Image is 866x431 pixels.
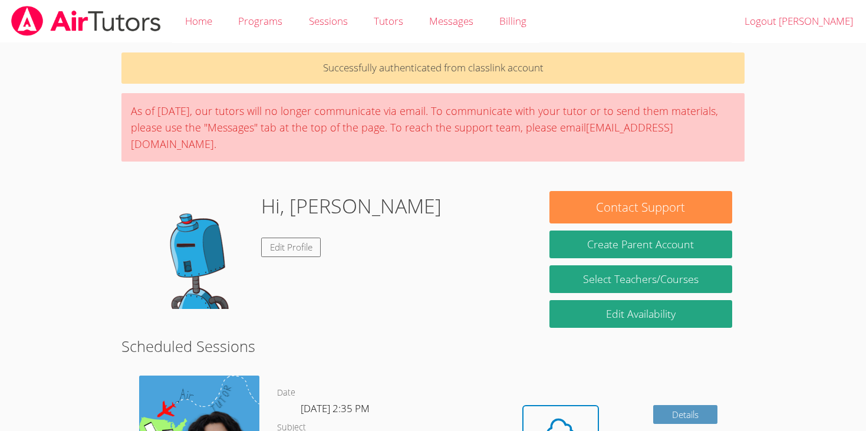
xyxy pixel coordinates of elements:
img: default.png [134,191,252,309]
a: Edit Profile [261,238,321,257]
a: Select Teachers/Courses [549,265,732,293]
button: Create Parent Account [549,231,732,258]
button: Contact Support [549,191,732,223]
p: Successfully authenticated from classlink account [121,52,745,84]
span: Messages [429,14,473,28]
a: Details [653,405,718,425]
img: airtutors_banner-c4298cdbf04f3fff15de1276eac7730deb9818008684d7c2e4769d2f7ddbe033.png [10,6,162,36]
a: Edit Availability [549,300,732,328]
dt: Date [277,386,295,400]
h2: Scheduled Sessions [121,335,745,357]
h1: Hi, [PERSON_NAME] [261,191,442,221]
span: [DATE] 2:35 PM [301,402,370,415]
div: As of [DATE], our tutors will no longer communicate via email. To communicate with your tutor or ... [121,93,745,162]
